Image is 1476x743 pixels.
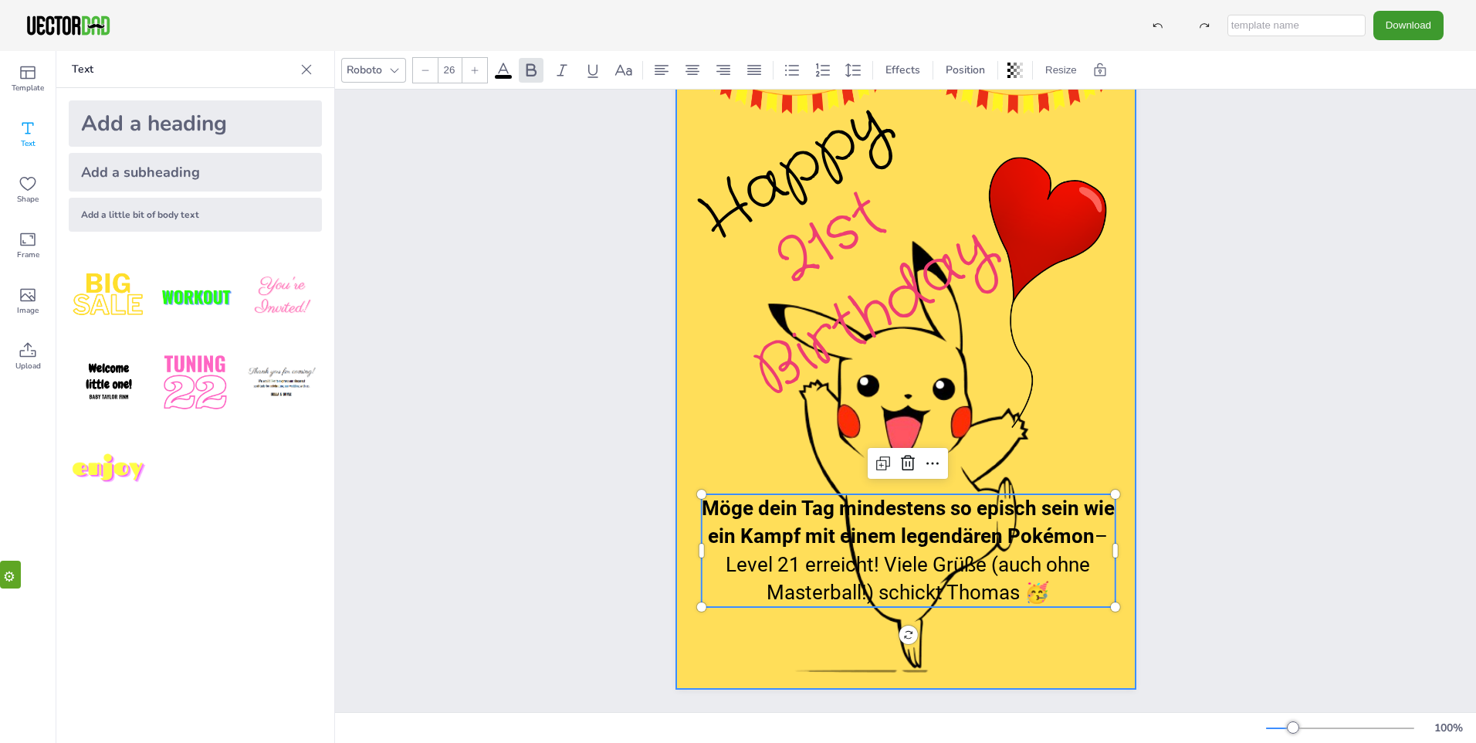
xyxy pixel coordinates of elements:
[72,51,294,88] p: Text
[242,343,322,423] img: K4iXMrW.png
[738,174,1011,418] span: 21st Birthday
[69,100,322,147] div: Add a heading
[17,304,39,317] span: Image
[69,198,322,232] div: Add a little bit of body text
[1373,11,1444,39] button: Download
[69,429,149,510] img: M7yqmqo.png
[155,256,235,337] img: XdJCRjX.png
[69,256,149,337] img: style1.png
[155,343,235,423] img: 1B4LbXY.png
[684,83,905,262] span: Happy
[344,59,385,80] div: Roboto
[242,256,322,337] img: BBMXfK6.png
[726,524,1108,604] span: – Level 21 erreicht! Viele Grüße (auch ohne Masterball!) schickt Thomas 🥳
[882,63,923,77] span: Effects
[15,360,41,372] span: Upload
[1430,721,1467,735] div: 100 %
[17,193,39,205] span: Shape
[69,343,149,423] img: GNLDUe7.png
[1039,58,1083,83] button: Resize
[1227,15,1366,36] input: template name
[69,153,322,192] div: Add a subheading
[12,82,44,94] span: Template
[25,14,112,37] img: VectorDad-1.png
[17,249,39,261] span: Frame
[702,497,1115,548] span: Möge dein Tag mindestens so episch sein wie ein Kampf mit einem legendären Pokémon
[21,137,36,150] span: Text
[943,63,988,77] span: Position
